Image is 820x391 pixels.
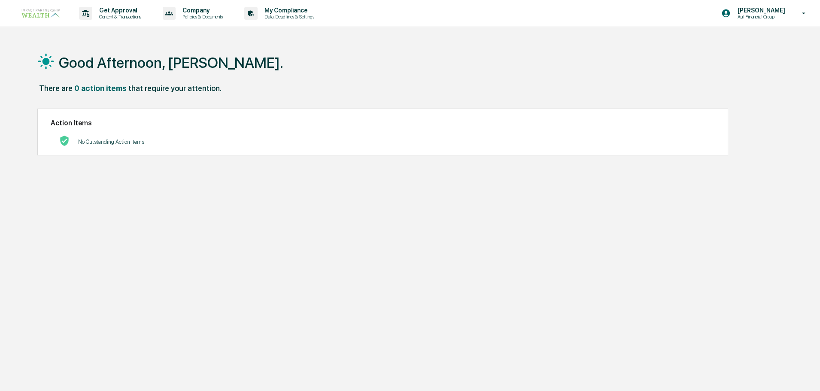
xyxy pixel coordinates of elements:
[92,7,146,14] p: Get Approval
[258,7,319,14] p: My Compliance
[59,136,70,146] img: No Actions logo
[51,119,715,127] h2: Action Items
[74,84,127,93] div: 0 action items
[92,14,146,20] p: Content & Transactions
[78,139,144,145] p: No Outstanding Action Items
[176,14,227,20] p: Policies & Documents
[39,84,73,93] div: There are
[21,8,62,19] img: logo
[59,54,283,71] h1: Good Afternoon, [PERSON_NAME].
[258,14,319,20] p: Data, Deadlines & Settings
[128,84,222,93] div: that require your attention.
[731,7,790,14] p: [PERSON_NAME]
[176,7,227,14] p: Company
[731,14,790,20] p: Aul Financial Group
